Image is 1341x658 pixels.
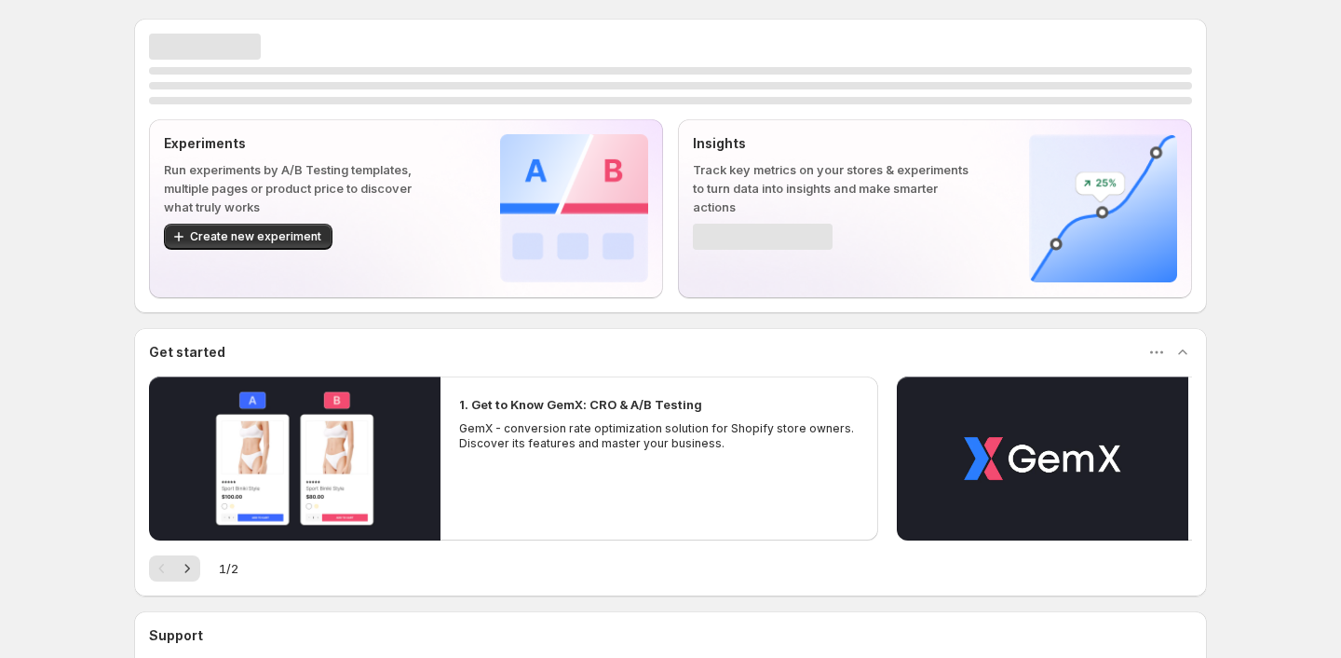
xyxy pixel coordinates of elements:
[149,626,203,645] h3: Support
[693,134,969,153] p: Insights
[164,224,332,250] button: Create new experiment
[1029,134,1177,282] img: Insights
[500,134,648,282] img: Experiments
[219,559,238,578] span: 1 / 2
[149,555,200,582] nav: Pagination
[149,377,440,541] button: Play video
[897,377,1188,541] button: Play video
[164,160,440,216] p: Run experiments by A/B Testing templates, multiple pages or product price to discover what truly ...
[693,160,969,216] p: Track key metrics on your stores & experiments to turn data into insights and make smarter actions
[164,134,440,153] p: Experiments
[190,229,321,244] span: Create new experiment
[174,555,200,582] button: Next
[459,421,860,451] p: GemX - conversion rate optimization solution for Shopify store owners. Discover its features and ...
[459,395,702,414] h2: 1. Get to Know GemX: CRO & A/B Testing
[149,343,225,362] h3: Get started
